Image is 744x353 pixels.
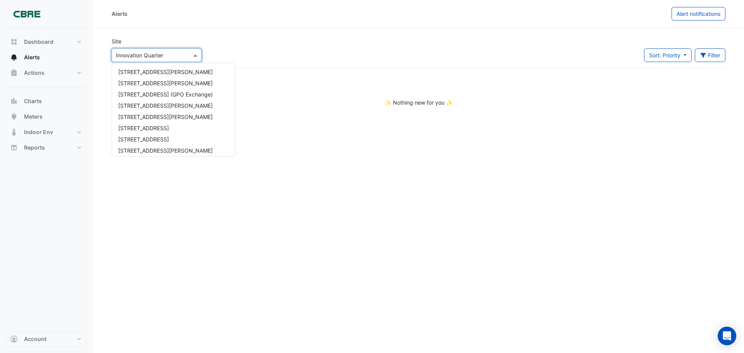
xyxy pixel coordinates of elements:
button: Alerts [6,50,87,65]
span: Charts [24,97,42,105]
app-icon: Meters [10,113,18,121]
span: [STREET_ADDRESS][PERSON_NAME] [118,69,213,75]
app-icon: Reports [10,144,18,152]
span: Account [24,335,46,343]
div: Alerts [112,10,127,18]
app-icon: Indoor Env [10,128,18,136]
span: Actions [24,69,45,77]
div: Open Intercom Messenger [718,327,736,345]
button: Account [6,331,87,347]
span: Meters [24,113,43,121]
span: [STREET_ADDRESS] (GPO Exchange) [118,91,213,98]
ng-dropdown-panel: Options list [112,63,235,157]
span: Sort: Priority [649,52,680,59]
button: Filter [695,48,726,62]
app-icon: Actions [10,69,18,77]
button: Meters [6,109,87,124]
span: Indoor Env [24,128,53,136]
button: Dashboard [6,34,87,50]
app-icon: Alerts [10,53,18,61]
span: [STREET_ADDRESS] [118,125,169,131]
button: Sort: Priority [644,48,692,62]
button: Charts [6,93,87,109]
label: Site [112,37,121,45]
span: Alerts [24,53,40,61]
app-icon: Dashboard [10,38,18,46]
span: [STREET_ADDRESS] [118,136,169,143]
span: Reports [24,144,45,152]
span: [STREET_ADDRESS][PERSON_NAME] [118,114,213,120]
span: Dashboard [24,38,53,46]
span: [STREET_ADDRESS][PERSON_NAME] [118,80,213,86]
img: Company Logo [9,6,44,22]
button: Alert notifications [672,7,725,21]
span: Alert notifications [677,10,720,17]
button: Reports [6,140,87,155]
button: Actions [6,65,87,81]
app-icon: Charts [10,97,18,105]
button: Indoor Env [6,124,87,140]
div: ✨ Nothing new for you ✨ [112,98,725,107]
span: [STREET_ADDRESS][PERSON_NAME] [118,147,213,154]
span: [STREET_ADDRESS][PERSON_NAME] [118,102,213,109]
